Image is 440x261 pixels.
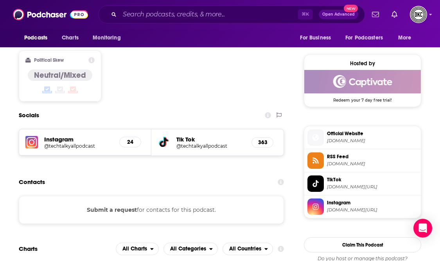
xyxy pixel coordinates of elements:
[116,243,159,255] button: open menu
[410,6,427,23] span: Logged in as DKCMediatech
[120,8,298,21] input: Search podcasts, credits, & more...
[413,219,432,238] div: Open Intercom Messenger
[327,153,418,160] span: RSS Feed
[322,13,355,16] span: Open Advanced
[62,32,79,43] span: Charts
[344,5,358,12] span: New
[258,139,267,146] h5: 363
[327,199,418,206] span: Instagram
[44,143,113,149] a: @techtalkyallpodcast
[369,8,382,21] a: Show notifications dropdown
[307,175,418,192] a: TikTok[DOMAIN_NAME][URL]
[327,130,418,137] span: Official Website
[229,246,261,252] span: All Countries
[19,196,284,224] div: for contacts for this podcast.
[93,32,120,43] span: Monitoring
[57,30,83,45] a: Charts
[307,198,418,215] a: Instagram[DOMAIN_NAME][URL]
[19,245,38,252] h2: Charts
[304,70,421,102] a: Captivate Deal: Redeem your 7 day free trial!
[393,30,421,45] button: open menu
[34,57,64,63] h2: Political Skew
[163,243,218,255] button: open menu
[410,6,427,23] img: User Profile
[340,30,394,45] button: open menu
[295,30,341,45] button: open menu
[19,108,39,123] h2: Socials
[304,60,421,67] div: Hosted by
[44,136,113,143] h5: Instagram
[34,70,86,80] h4: Neutral/Mixed
[13,7,88,22] img: Podchaser - Follow, Share and Rate Podcasts
[163,243,218,255] h2: Categories
[87,30,131,45] button: open menu
[398,32,411,43] span: More
[388,8,400,21] a: Show notifications dropdown
[116,243,159,255] h2: Platforms
[307,129,418,146] a: Official Website[DOMAIN_NAME]
[327,207,418,213] span: instagram.com/techtalkyallpodcast
[19,175,45,189] h2: Contacts
[327,161,418,167] span: feeds.captivate.fm
[98,5,365,23] div: Search podcasts, credits, & more...
[327,184,418,190] span: tiktok.com/@techtalkyallpodcast
[307,152,418,169] a: RSS Feed[DOMAIN_NAME]
[122,246,147,252] span: All Charts
[410,6,427,23] button: Show profile menu
[345,32,383,43] span: For Podcasters
[327,138,418,144] span: techtalkyall.com
[19,30,57,45] button: open menu
[300,32,331,43] span: For Business
[24,32,47,43] span: Podcasts
[327,176,418,183] span: TikTok
[176,136,245,143] h5: Tik Tok
[319,10,358,19] button: Open AdvancedNew
[87,206,137,214] button: Submit a request
[304,70,421,93] img: Captivate Deal: Redeem your 7 day free trial!
[298,9,312,20] span: ⌘ K
[223,243,273,255] button: open menu
[25,136,38,148] img: iconImage
[304,237,421,252] button: Claim This Podcast
[126,139,135,145] h5: 24
[223,243,273,255] h2: Countries
[304,93,421,103] span: Redeem your 7 day free trial!
[176,143,245,149] a: @techtalkyallpodcast
[170,246,206,252] span: All Categories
